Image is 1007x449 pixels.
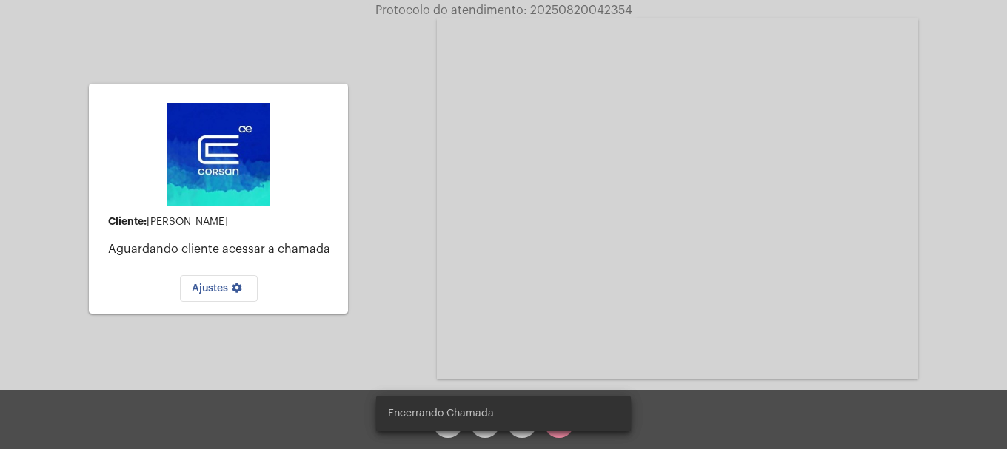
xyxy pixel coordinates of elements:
[388,406,494,421] span: Encerrando Chamada
[108,216,147,226] strong: Cliente:
[228,282,246,300] mat-icon: settings
[192,283,246,294] span: Ajustes
[180,275,258,302] button: Ajustes
[375,4,632,16] span: Protocolo do atendimento: 20250820042354
[167,103,270,206] img: d4669ae0-8c07-2337-4f67-34b0df7f5ae4.jpeg
[108,243,336,256] p: Aguardando cliente acessar a chamada
[108,216,336,228] div: [PERSON_NAME]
